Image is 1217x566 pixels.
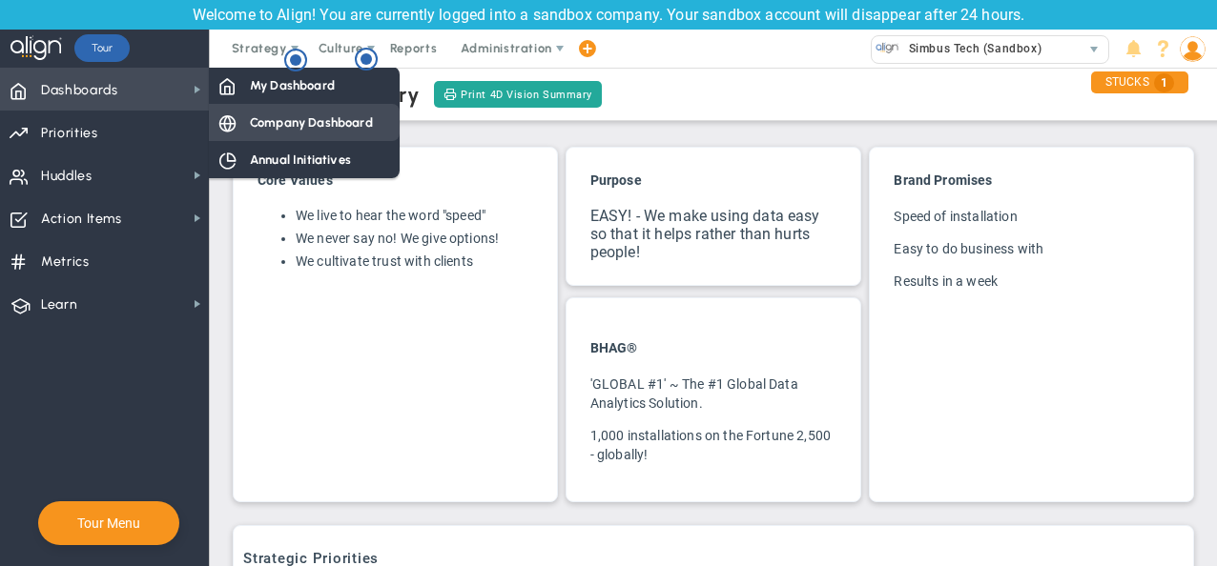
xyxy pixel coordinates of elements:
[590,426,837,464] p: 1,000 installations on the Fortune 2,500 - globally!
[41,242,90,282] span: Metrics
[41,199,122,239] span: Action Items
[1154,73,1174,92] span: 1
[41,285,77,325] span: Learn
[461,87,592,103] span: Print 4D Vision Summary
[1081,36,1108,63] span: select
[1119,30,1148,68] li: Announcements
[899,36,1042,61] span: Simbus Tech (Sandbox)
[296,230,533,248] li: We never say no! We give options!
[41,113,98,153] span: Priorities
[894,272,1169,291] p: Results in a week
[72,515,146,532] button: Tour Menu
[590,340,638,355] span: BHAG®
[1180,36,1206,62] img: 209012.Person.photo
[258,172,333,188] span: Core Values
[41,71,118,111] span: Dashboards
[434,81,602,108] button: Print 4D Vision Summary
[894,239,1169,258] p: Easy to do business with
[296,253,533,271] li: We cultivate trust with clients
[250,113,373,131] span: Company Dashboard
[296,207,533,225] li: We live to hear the word "speed"
[461,41,551,55] span: Administration
[1148,30,1178,68] li: Help & Frequently Asked Questions (FAQ)
[590,374,837,413] p: 'GLOBAL #1' ~ The #1 Global Data Analytics Solution.
[1091,71,1188,93] div: STUCKS
[381,30,447,68] span: Reports
[250,151,351,169] span: Annual Initiatives
[894,172,992,188] span: Brand Promises
[590,207,837,261] div: EASY! - We make using data easy so that it helps rather than hurts people!
[41,156,93,196] span: Huddles
[876,36,899,60] img: 33506.Company.photo
[250,76,335,94] span: My Dashboard
[232,41,287,55] span: Strategy
[319,41,363,55] span: Culture
[590,172,642,188] span: Purpose
[894,207,1169,226] p: Speed of installation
